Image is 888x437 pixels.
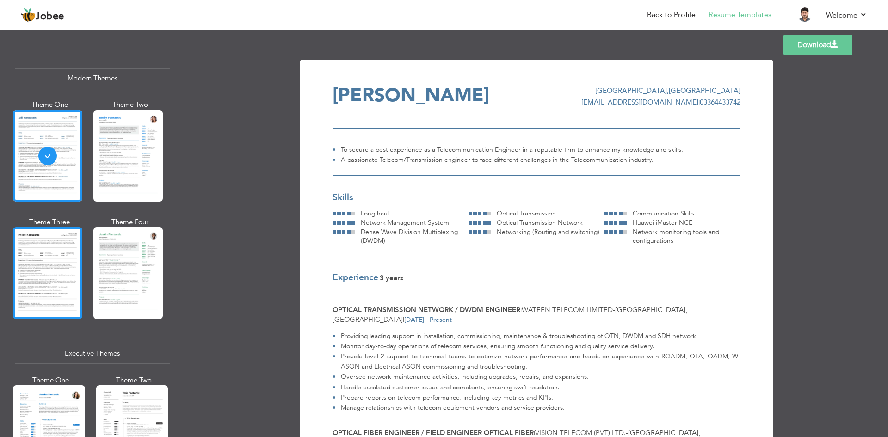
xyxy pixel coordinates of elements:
[698,98,700,107] span: |
[595,86,740,95] span: [GEOGRAPHIC_DATA] [GEOGRAPHIC_DATA]
[333,393,740,403] li: Prepare reports on telecom performance, including key metrics and KPIs.
[333,82,489,108] span: [PERSON_NAME]
[497,228,599,236] span: Networking (Routing and switching)
[667,86,669,95] span: ,
[797,7,812,22] img: Profile Img
[404,315,452,324] span: [DATE] - Present
[333,331,740,341] li: Providing leading support in installation, commissioning, maintenance & troubleshooting of OTN, D...
[95,100,165,110] div: Theme Two
[378,274,380,283] span: |
[333,145,683,155] li: To secure a best experience as a Telecommunication Engineer in a reputable firm to enhance my kno...
[21,8,36,23] img: jobee.io
[98,375,170,385] div: Theme Two
[497,218,583,227] span: Optical Transmission Network
[333,305,520,314] span: Optical Transmission Network / DWDM Engineer
[613,305,615,314] span: -
[647,10,696,20] a: Back to Profile
[15,68,170,88] div: Modern Themes
[633,209,694,218] span: Communication Skills
[633,218,692,227] span: Huawei iMaster NCE
[826,10,867,21] a: Welcome
[700,98,740,107] span: 03364433742
[497,209,556,218] span: Optical Transmission
[403,315,404,324] span: |
[380,273,403,283] span: 3 Years
[15,100,84,110] div: Theme One
[581,98,698,107] span: [EMAIL_ADDRESS][DOMAIN_NAME]
[615,305,685,314] span: [GEOGRAPHIC_DATA]
[333,382,740,393] li: Handle escalated customer issues and complaints, ensuring swift resolution.
[333,372,740,382] li: Oversee network maintenance activities, including upgrades, repairs, and expansions.
[333,341,740,351] li: Monitor day-to-day operations of telecom services, ensuring smooth functioning and quality servic...
[633,228,719,246] span: Network monitoring tools and configurations
[361,218,449,227] span: Network Management System
[361,228,458,246] span: Dense Wave Division Multiplexing (DWDM)
[522,305,613,314] span: Wateen Telecom Limited
[361,209,389,218] span: Long haul
[36,12,64,22] span: Jobee
[333,155,683,165] li: A passionate Telecom/Transmission engineer to face different challenges in the Telecommunication ...
[333,271,378,283] span: Experience
[333,403,740,413] li: Manage relationships with telecom equipment vendors and service providers.
[21,8,64,23] a: Jobee
[333,191,740,204] div: Skills
[520,305,522,314] span: |
[15,375,87,385] div: Theme One
[15,217,84,227] div: Theme Three
[333,351,740,372] li: Provide level-2 support to technical teams to optimize network performance and hands-on experienc...
[709,10,771,20] a: Resume Templates
[95,217,165,227] div: Theme Four
[15,344,170,363] div: Executive Themes
[685,305,687,314] span: ,
[783,35,852,55] a: Download
[333,315,403,324] span: [GEOGRAPHIC_DATA]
